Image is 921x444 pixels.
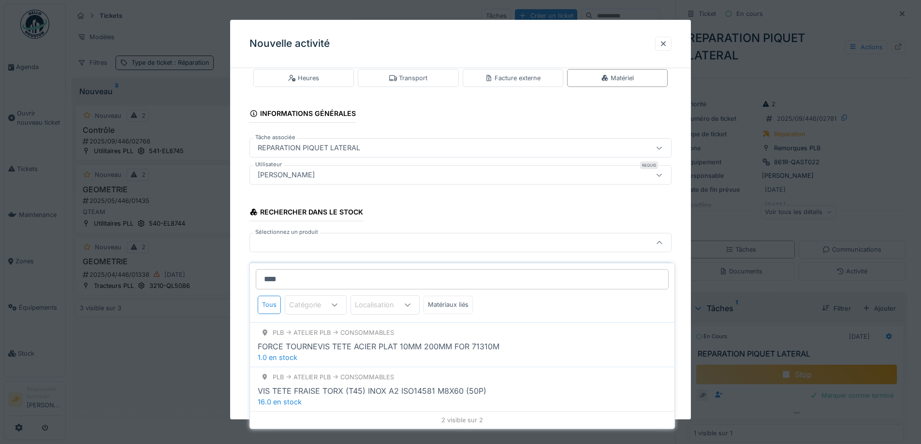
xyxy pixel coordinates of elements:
div: Heures [288,73,319,83]
h3: Nouvelle activité [249,38,330,50]
span: 1.0 en stock [258,353,297,361]
div: PLB -> Atelier PLB -> Consommables [273,372,394,382]
label: Sélectionnez un produit [253,229,320,237]
label: Utilisateur [253,161,284,169]
div: Requis [640,162,658,170]
div: VIS TETE FRAISE TORX (T45) INOX A2 ISO14581 M8X60 (50P) [258,385,486,397]
div: REPARATION PIQUET LATERAL [254,143,364,154]
label: Tâche associée [253,134,297,142]
div: FORCE TOURNEVIS TETE ACIER PLAT 10MM 200MM FOR 71310M [258,341,499,352]
div: Catégorie [289,300,335,310]
div: 2 visible sur 2 [250,411,674,429]
div: [PERSON_NAME] [254,170,319,181]
div: Facture externe [485,73,541,83]
div: Transport [389,73,427,83]
div: Matériel [601,73,634,83]
div: Localisation [355,300,408,310]
span: 16.0 en stock [258,398,302,406]
div: PLB -> Atelier PLB -> Consommables [273,328,394,337]
div: Matériaux liés [424,296,473,314]
div: Informations générales [249,107,356,123]
div: Rechercher dans le stock [249,205,363,222]
div: Tous [258,296,281,314]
